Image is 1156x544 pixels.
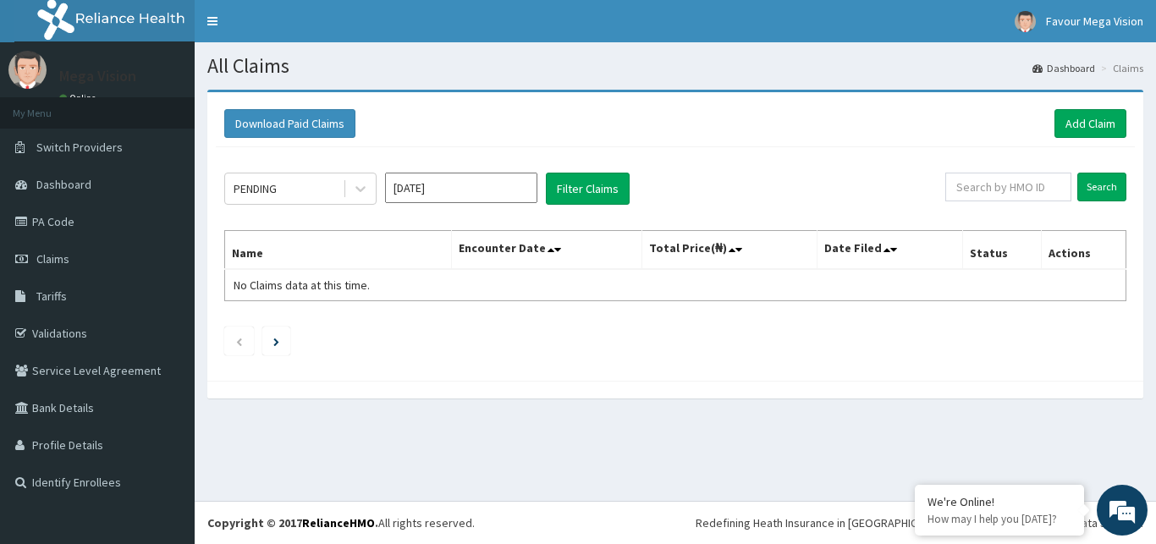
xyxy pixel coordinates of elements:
span: No Claims data at this time. [234,277,370,293]
button: Download Paid Claims [224,109,355,138]
th: Name [225,231,452,270]
input: Search by HMO ID [945,173,1071,201]
span: Dashboard [36,177,91,192]
li: Claims [1097,61,1143,75]
p: How may I help you today? [928,512,1071,526]
a: Online [59,92,100,104]
p: Mega Vision [59,69,136,84]
a: Dashboard [1032,61,1095,75]
span: Claims [36,251,69,267]
th: Encounter Date [452,231,641,270]
th: Total Price(₦) [641,231,817,270]
span: Favour Mega Vision [1046,14,1143,29]
a: Add Claim [1054,109,1126,138]
span: Switch Providers [36,140,123,155]
input: Select Month and Year [385,173,537,203]
strong: Copyright © 2017 . [207,515,378,530]
th: Actions [1041,231,1126,270]
a: Previous page [235,333,243,349]
button: Filter Claims [546,173,630,205]
th: Status [963,231,1042,270]
a: Next page [273,333,279,349]
span: Tariffs [36,288,67,304]
div: Redefining Heath Insurance in [GEOGRAPHIC_DATA] using Telemedicine and Data Science! [696,514,1143,531]
input: Search [1077,173,1126,201]
div: We're Online! [928,494,1071,509]
h1: All Claims [207,55,1143,77]
div: PENDING [234,180,277,197]
th: Date Filed [817,231,963,270]
a: RelianceHMO [302,515,375,530]
img: User Image [8,51,47,89]
footer: All rights reserved. [195,501,1156,544]
img: User Image [1015,11,1036,32]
